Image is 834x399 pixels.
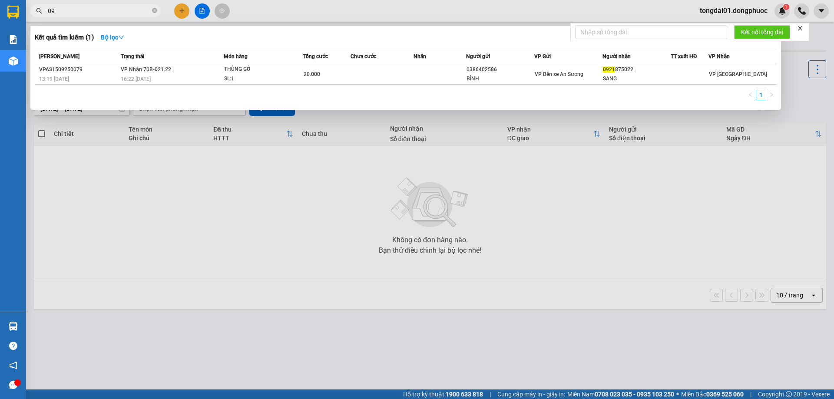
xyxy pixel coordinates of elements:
li: Previous Page [745,90,756,100]
span: 0921 [603,66,615,73]
span: Người nhận [602,53,631,59]
img: warehouse-icon [9,322,18,331]
button: Bộ lọcdown [94,30,131,44]
span: 20.000 [304,71,320,77]
span: VP Nhận [708,53,730,59]
span: right [769,92,774,97]
input: Tìm tên, số ĐT hoặc mã đơn [48,6,150,16]
span: Kết nối tổng đài [741,27,783,37]
button: left [745,90,756,100]
img: logo-vxr [7,6,19,19]
span: VP [GEOGRAPHIC_DATA] [709,71,767,77]
span: down [118,34,124,40]
span: question-circle [9,342,17,350]
div: BÌNH [467,74,534,83]
div: THÙNG GỖ [224,65,289,74]
span: Người gửi [466,53,490,59]
span: close [797,25,803,31]
span: Trạng thái [121,53,144,59]
div: 875022 [603,65,670,74]
span: VP Gửi [534,53,551,59]
span: TT xuất HĐ [671,53,697,59]
strong: Bộ lọc [101,34,124,41]
span: 16:22 [DATE] [121,76,151,82]
span: VP Bến xe An Sương [535,71,583,77]
span: search [36,8,42,14]
span: Chưa cước [351,53,376,59]
span: close-circle [152,8,157,13]
span: Tổng cước [303,53,328,59]
button: Kết nối tổng đài [734,25,790,39]
a: 1 [756,90,766,100]
span: VP Nhận 70B-021.22 [121,66,171,73]
li: Next Page [766,90,777,100]
span: close-circle [152,7,157,15]
span: notification [9,361,17,369]
input: Nhập số tổng đài [575,25,727,39]
img: solution-icon [9,35,18,44]
span: message [9,381,17,389]
div: VPAS1509250079 [39,65,118,74]
div: SANG [603,74,670,83]
span: Món hàng [224,53,248,59]
button: right [766,90,777,100]
img: warehouse-icon [9,56,18,66]
h3: Kết quả tìm kiếm ( 1 ) [35,33,94,42]
div: SL: 1 [224,74,289,84]
span: left [748,92,753,97]
span: 13:19 [DATE] [39,76,69,82]
span: [PERSON_NAME] [39,53,79,59]
span: Nhãn [414,53,426,59]
div: 0386402586 [467,65,534,74]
